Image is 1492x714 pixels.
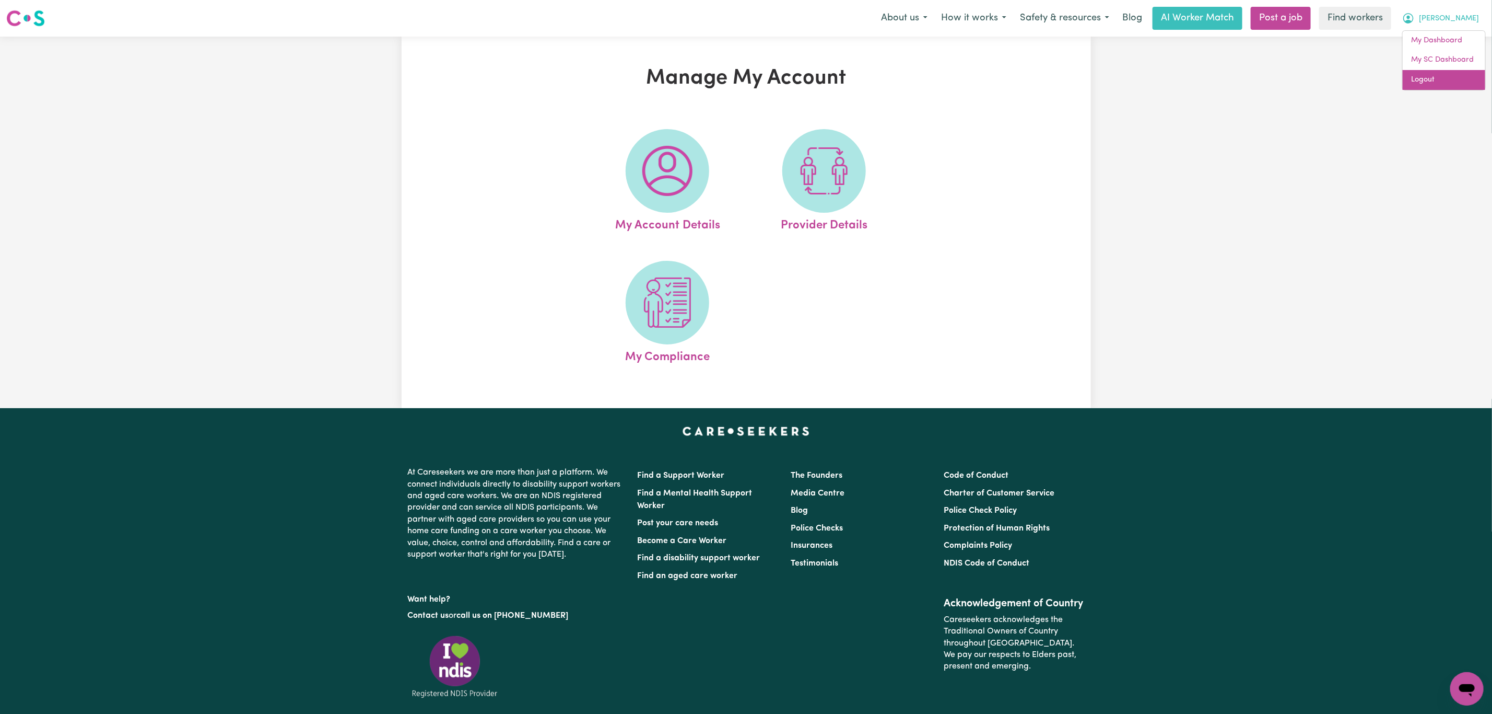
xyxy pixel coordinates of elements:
a: Provider Details [749,129,899,235]
a: Protection of Human Rights [944,524,1050,533]
a: My Dashboard [1403,31,1485,51]
img: Careseekers logo [6,9,45,28]
a: My SC Dashboard [1403,50,1485,70]
a: call us on [PHONE_NUMBER] [457,612,569,620]
a: Become a Care Worker [638,537,727,545]
a: Testimonials [791,559,838,568]
p: At Careseekers we are more than just a platform. We connect individuals directly to disability su... [408,463,625,565]
a: Police Check Policy [944,506,1017,515]
a: Contact us [408,612,449,620]
a: Police Checks [791,524,843,533]
button: How it works [934,7,1013,29]
span: Provider Details [781,213,867,235]
p: or [408,606,625,626]
span: [PERSON_NAME] [1419,13,1479,25]
a: Complaints Policy [944,542,1012,550]
a: Find an aged care worker [638,572,738,580]
a: My Compliance [592,261,743,366]
a: My Account Details [592,129,743,235]
a: Find workers [1319,7,1391,30]
div: My Account [1402,30,1486,90]
a: Media Centre [791,489,844,498]
h1: Manage My Account [523,66,970,91]
a: Insurances [791,542,832,550]
img: Registered NDIS provider [408,634,502,699]
iframe: Button to launch messaging window, conversation in progress [1450,672,1484,706]
p: Careseekers acknowledges the Traditional Owners of Country throughout [GEOGRAPHIC_DATA]. We pay o... [944,610,1084,677]
a: AI Worker Match [1153,7,1242,30]
a: NDIS Code of Conduct [944,559,1029,568]
a: Blog [1116,7,1148,30]
a: Careseekers home page [683,427,809,435]
a: Charter of Customer Service [944,489,1054,498]
a: Logout [1403,70,1485,90]
a: Careseekers logo [6,6,45,30]
span: My Compliance [625,344,710,366]
button: My Account [1395,7,1486,29]
a: Post your care needs [638,519,719,527]
p: Want help? [408,590,625,605]
a: Find a Mental Health Support Worker [638,489,753,510]
a: The Founders [791,471,842,480]
a: Find a Support Worker [638,471,725,480]
a: Blog [791,506,808,515]
button: About us [874,7,934,29]
button: Safety & resources [1013,7,1116,29]
a: Code of Conduct [944,471,1008,480]
h2: Acknowledgement of Country [944,597,1084,610]
a: Find a disability support worker [638,554,760,562]
a: Post a job [1251,7,1311,30]
span: My Account Details [615,213,720,235]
